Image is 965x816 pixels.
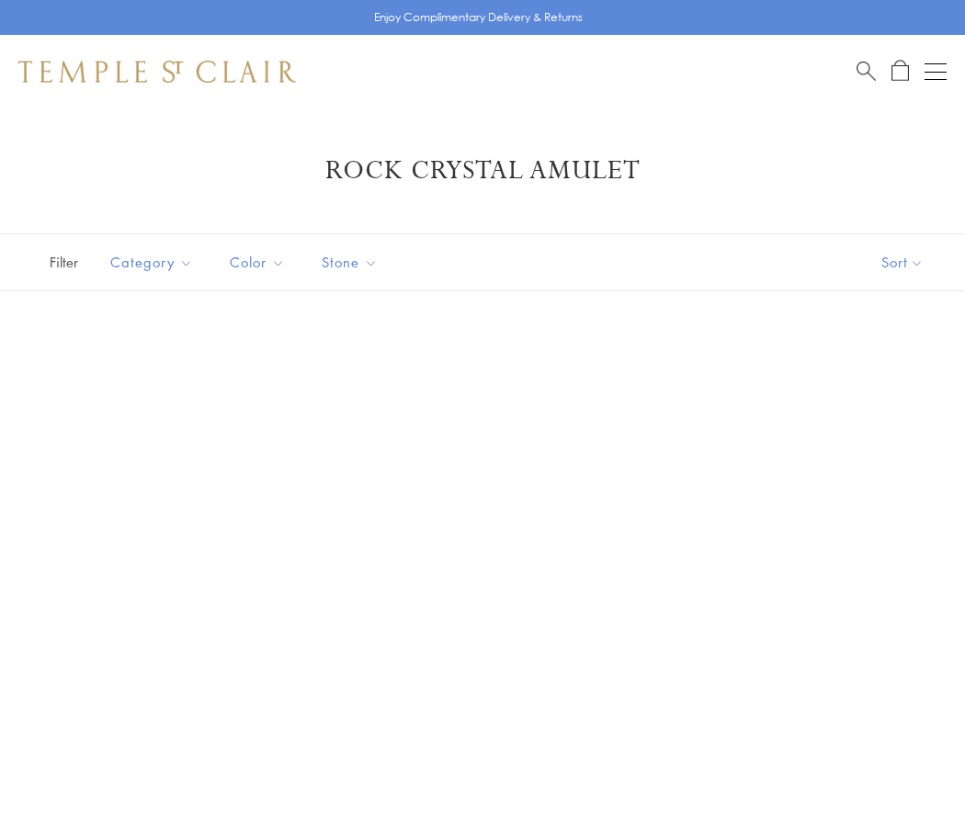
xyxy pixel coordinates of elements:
[96,242,207,283] button: Category
[46,154,919,187] h1: Rock Crystal Amulet
[840,234,965,290] button: Show sort by
[101,251,207,274] span: Category
[312,251,392,274] span: Stone
[857,60,876,83] a: Search
[308,242,392,283] button: Stone
[891,60,909,83] a: Open Shopping Bag
[925,61,947,83] button: Open navigation
[216,242,299,283] button: Color
[221,251,299,274] span: Color
[18,61,296,83] img: Temple St. Clair
[374,8,583,27] p: Enjoy Complimentary Delivery & Returns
